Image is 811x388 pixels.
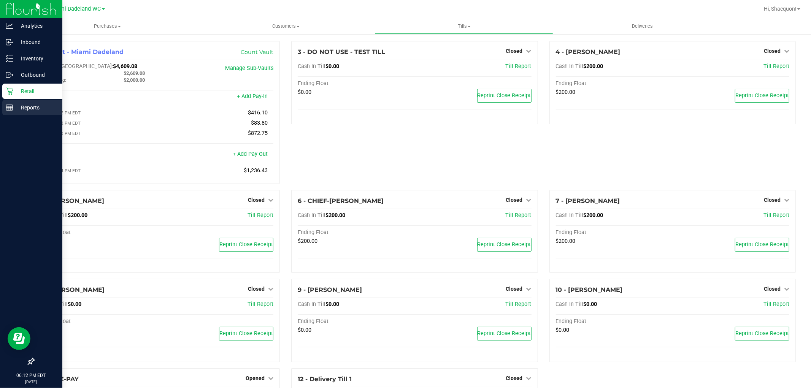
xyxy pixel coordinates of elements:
div: Ending Float [556,318,673,325]
span: Closed [506,197,523,203]
div: Ending Float [40,318,157,325]
iframe: Resource center [8,327,30,350]
div: Ending Float [298,318,414,325]
span: $200.00 [584,63,603,70]
span: $200.00 [298,238,317,244]
p: Retail [13,87,59,96]
span: $0.00 [68,301,81,307]
span: $0.00 [556,327,570,333]
div: Pay-Ins [40,94,157,101]
span: 10 - [PERSON_NAME] [556,286,623,293]
inline-svg: Inventory [6,55,13,62]
a: Till Report [506,301,532,307]
span: $0.00 [325,301,339,307]
span: $200.00 [325,212,345,219]
div: Ending Float [298,80,414,87]
inline-svg: Analytics [6,22,13,30]
span: 6 - CHIEF-[PERSON_NAME] [298,197,384,204]
span: Reprint Close Receipt [478,330,531,337]
button: Reprint Close Receipt [477,327,532,340]
a: Manage Sub-Vaults [225,65,273,71]
span: Reprint Close Receipt [735,92,789,99]
span: Closed [506,48,523,54]
span: Hi, Shaequon! [764,6,797,12]
a: Purchases [18,18,197,34]
span: Cash In Till [556,212,584,219]
span: Customers [197,23,375,30]
span: 12 - Delivery Till 1 [298,375,352,383]
span: Closed [764,286,781,292]
a: Till Report [248,212,273,219]
span: Cash In Till [556,301,584,307]
a: Till Report [506,63,532,70]
a: Till Report [506,212,532,219]
span: $200.00 [556,89,576,95]
span: $0.00 [298,89,311,95]
p: Inventory [13,54,59,63]
inline-svg: Outbound [6,71,13,79]
span: $83.80 [251,120,268,126]
div: Ending Float [556,80,673,87]
span: 1 - Vault - Miami Dadeland [40,48,124,55]
span: $200.00 [68,212,87,219]
span: $200.00 [584,212,603,219]
button: Reprint Close Receipt [735,327,789,340]
span: 7 - [PERSON_NAME] [556,197,620,204]
span: Closed [506,286,523,292]
span: Till Report [763,301,789,307]
span: Cash In Till [298,63,325,70]
span: Closed [506,375,523,381]
p: Outbound [13,70,59,79]
span: Reprint Close Receipt [478,92,531,99]
span: Opened [246,375,265,381]
p: Inbound [13,38,59,47]
p: [DATE] [3,379,59,385]
span: 3 - DO NOT USE - TEST TILL [298,48,385,55]
span: Closed [764,48,781,54]
span: Closed [248,197,265,203]
span: Miami Dadeland WC [51,6,101,12]
span: 4 - [PERSON_NAME] [556,48,621,55]
p: Reports [13,103,59,112]
span: Cash In [GEOGRAPHIC_DATA]: [40,63,113,70]
span: Closed [764,197,781,203]
button: Reprint Close Receipt [477,238,532,252]
button: Reprint Close Receipt [477,89,532,103]
span: $0.00 [325,63,339,70]
span: $0.00 [298,327,311,333]
inline-svg: Inbound [6,38,13,46]
span: Deliveries [622,23,663,30]
span: $872.75 [248,130,268,136]
span: $4,609.08 [113,63,137,70]
div: Ending Float [556,229,673,236]
a: Deliveries [553,18,732,34]
span: $416.10 [248,109,268,116]
span: Purchases [18,23,197,30]
span: Cash In Till [556,63,584,70]
inline-svg: Retail [6,87,13,95]
a: Tills [375,18,553,34]
div: Ending Float [298,229,414,236]
span: Reprint Close Receipt [219,241,273,248]
span: Reprint Close Receipt [478,241,531,248]
span: Tills [375,23,553,30]
span: $0.00 [584,301,597,307]
a: + Add Pay-Out [233,151,268,157]
a: Till Report [763,212,789,219]
a: Till Report [763,63,789,70]
span: 9 - [PERSON_NAME] [298,286,362,293]
span: Reprint Close Receipt [735,330,789,337]
span: 8 - [PERSON_NAME] [40,286,105,293]
span: 5 - [PERSON_NAME] [40,197,104,204]
span: $1,236.43 [244,167,268,174]
span: Till Report [248,301,273,307]
button: Reprint Close Receipt [219,238,273,252]
p: 06:12 PM EDT [3,372,59,379]
a: Customers [197,18,375,34]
